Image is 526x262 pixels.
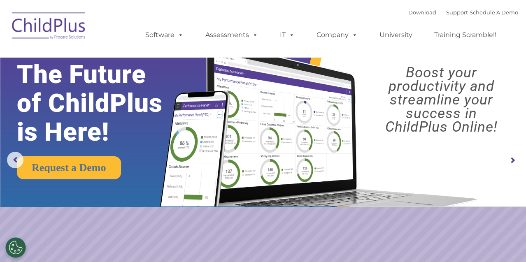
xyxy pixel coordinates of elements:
span: Last name [114,54,140,60]
font: | [408,9,518,16]
a: IT [272,27,303,43]
rs-layer: Boost your productivity and streamline your success in ChildPlus Online! [363,66,519,134]
img: ChildPlus by Procare Solutions [8,7,90,48]
a: Training Scramble!! [426,27,505,43]
span: Phone number [114,88,149,94]
a: Software [137,27,192,43]
a: University [371,27,421,43]
a: Assessments [197,27,266,43]
a: Download [408,9,436,16]
rs-layer: The Future of ChildPlus is Here! [17,60,185,146]
a: Company [308,27,366,43]
a: Schedule A Demo [470,9,518,16]
button: Cookies Settings [5,237,26,258]
a: Support [446,9,468,16]
a: Request a Demo [17,156,121,179]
